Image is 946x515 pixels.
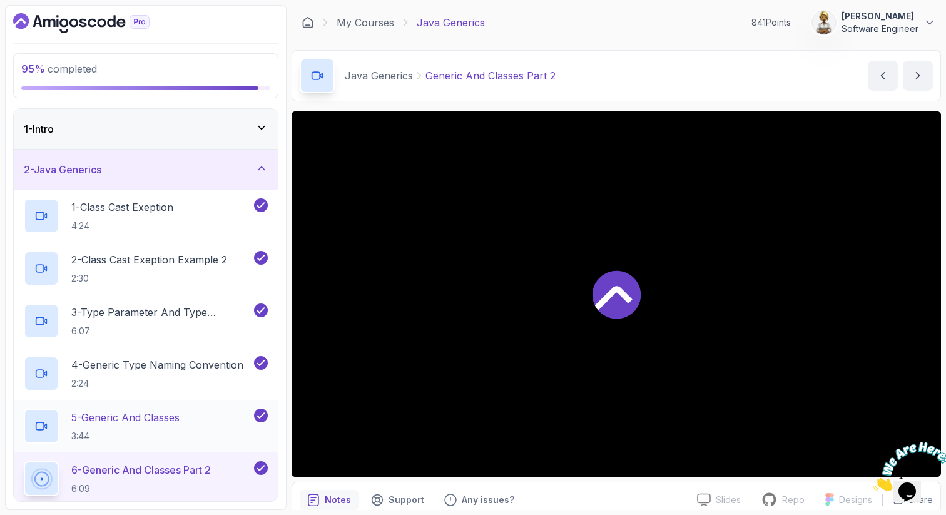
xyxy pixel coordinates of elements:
[364,490,432,510] button: Support button
[71,200,173,215] p: 1 - Class Cast Exeption
[71,272,227,285] p: 2:30
[839,494,872,506] p: Designs
[425,68,556,83] p: Generic And Classes Part 2
[71,305,252,320] p: 3 - Type Parameter And Type Argument
[5,5,10,16] span: 1
[716,494,741,506] p: Slides
[71,462,211,477] p: 6 - Generic And Classes Part 2
[71,410,180,425] p: 5 - Generic And Classes
[345,68,413,83] p: Java Generics
[812,11,836,34] img: user profile image
[71,357,243,372] p: 4 - Generic Type Naming Convention
[5,5,83,54] img: Chat attention grabber
[24,409,268,444] button: 5-Generic And Classes3:44
[782,494,805,506] p: Repo
[325,494,351,506] p: Notes
[302,16,314,29] a: Dashboard
[71,430,180,442] p: 3:44
[71,325,252,337] p: 6:07
[24,461,268,496] button: 6-Generic And Classes Part 26:09
[14,150,278,190] button: 2-Java Generics
[337,15,394,30] a: My Courses
[24,356,268,391] button: 4-Generic Type Naming Convention2:24
[903,61,933,91] button: next content
[842,23,918,35] p: Software Engineer
[24,162,101,177] h3: 2 - Java Generics
[71,482,211,495] p: 6:09
[13,13,178,33] a: Dashboard
[842,10,918,23] p: [PERSON_NAME]
[389,494,424,506] p: Support
[24,251,268,286] button: 2-Class Cast Exeption Example 22:30
[21,63,45,75] span: 95 %
[71,377,243,390] p: 2:24
[811,10,936,35] button: user profile image[PERSON_NAME]Software Engineer
[462,494,514,506] p: Any issues?
[24,198,268,233] button: 1-Class Cast Exeption4:24
[21,63,97,75] span: completed
[71,252,227,267] p: 2 - Class Cast Exeption Example 2
[71,220,173,232] p: 4:24
[868,437,946,496] iframe: chat widget
[868,61,898,91] button: previous content
[300,490,359,510] button: notes button
[417,15,485,30] p: Java Generics
[24,121,54,136] h3: 1 - Intro
[14,109,278,149] button: 1-Intro
[882,494,933,506] button: Share
[751,16,791,29] p: 841 Points
[437,490,522,510] button: Feedback button
[24,303,268,339] button: 3-Type Parameter And Type Argument6:07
